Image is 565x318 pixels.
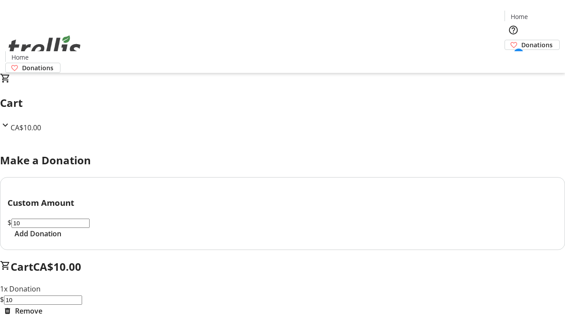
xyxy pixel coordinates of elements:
button: Cart [505,50,522,68]
span: Home [511,12,528,21]
a: Donations [505,40,560,50]
span: CA$10.00 [11,123,41,132]
span: Remove [15,306,42,316]
a: Donations [5,63,60,73]
span: Home [11,53,29,62]
input: Donation Amount [11,219,90,228]
span: $ [8,218,11,227]
img: Orient E2E Organization qGbegImJ8M's Logo [5,26,84,70]
a: Home [6,53,34,62]
span: Add Donation [15,228,61,239]
span: Donations [22,63,53,72]
span: Donations [521,40,553,49]
span: CA$10.00 [33,259,81,274]
button: Help [505,21,522,39]
button: Add Donation [8,228,68,239]
a: Home [505,12,533,21]
h3: Custom Amount [8,197,557,209]
input: Donation Amount [4,295,82,305]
